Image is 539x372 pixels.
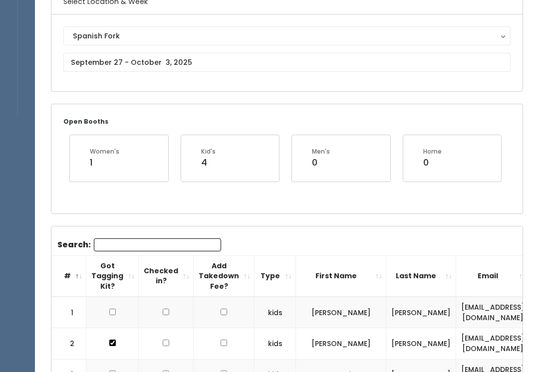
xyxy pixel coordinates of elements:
div: Kid's [201,147,216,156]
th: Last Name: activate to sort column ascending [386,255,456,297]
th: Type: activate to sort column ascending [255,255,296,297]
div: Home [423,147,442,156]
td: kids [255,328,296,359]
label: Search: [57,238,221,251]
div: Spanish Fork [73,30,501,41]
small: Open Booths [63,117,108,126]
th: Add Takedown Fee?: activate to sort column ascending [194,255,255,297]
th: Checked in?: activate to sort column ascending [139,255,194,297]
th: Email: activate to sort column ascending [456,255,530,297]
td: kids [255,297,296,328]
div: 4 [201,156,216,169]
td: 1 [51,297,86,328]
td: 2 [51,328,86,359]
div: Women's [90,147,119,156]
div: 0 [312,156,330,169]
input: Search: [94,238,221,251]
td: [PERSON_NAME] [386,328,456,359]
th: First Name: activate to sort column ascending [296,255,386,297]
td: [PERSON_NAME] [296,297,386,328]
input: September 27 - October 3, 2025 [63,53,511,72]
button: Spanish Fork [63,26,511,45]
div: 1 [90,156,119,169]
div: 0 [423,156,442,169]
td: [PERSON_NAME] [296,328,386,359]
td: [EMAIL_ADDRESS][DOMAIN_NAME] [456,328,530,359]
th: Got Tagging Kit?: activate to sort column ascending [86,255,139,297]
td: [PERSON_NAME] [386,297,456,328]
th: #: activate to sort column descending [51,255,86,297]
td: [EMAIL_ADDRESS][DOMAIN_NAME] [456,297,530,328]
div: Men's [312,147,330,156]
